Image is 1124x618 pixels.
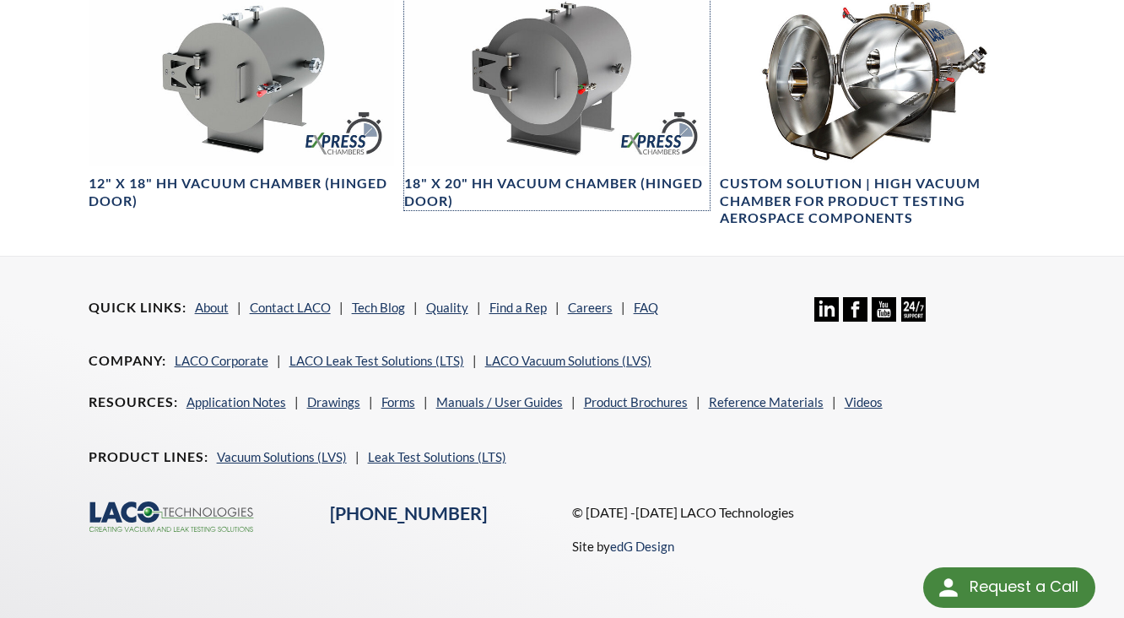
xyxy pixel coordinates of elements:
a: [PHONE_NUMBER] [330,502,487,524]
a: Careers [568,300,613,315]
a: Leak Test Solutions (LTS) [368,449,506,464]
img: round button [935,574,962,601]
a: Vacuum Solutions (LVS) [217,449,347,464]
h4: Resources [89,393,178,411]
a: About [195,300,229,315]
a: FAQ [634,300,658,315]
div: Request a Call [970,567,1078,606]
h4: Product Lines [89,448,208,466]
a: Application Notes [186,394,286,409]
a: Reference Materials [709,394,824,409]
a: Contact LACO [250,300,331,315]
a: Manuals / User Guides [436,394,563,409]
p: © [DATE] -[DATE] LACO Technologies [572,501,1035,523]
h4: 12" X 18" HH Vacuum Chamber (Hinged Door) [89,175,394,210]
img: 24/7 Support Icon [901,297,926,322]
a: Find a Rep [489,300,547,315]
a: edG Design [610,539,674,554]
a: LACO Corporate [175,353,268,368]
h4: Company [89,352,166,370]
a: LACO Leak Test Solutions (LTS) [289,353,464,368]
a: Forms [381,394,415,409]
a: Drawings [307,394,360,409]
a: Product Brochures [584,394,688,409]
a: LACO Vacuum Solutions (LVS) [485,353,651,368]
a: Tech Blog [352,300,405,315]
h4: Quick Links [89,299,186,317]
div: Request a Call [923,567,1095,608]
a: Quality [426,300,468,315]
a: 24/7 Support [901,309,926,324]
a: Videos [845,394,883,409]
h4: 18" X 20" HH Vacuum Chamber (Hinged Door) [404,175,710,210]
p: Site by [572,536,674,556]
h4: Custom Solution | High Vacuum Chamber for Product Testing Aerospace Components [720,175,1025,227]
